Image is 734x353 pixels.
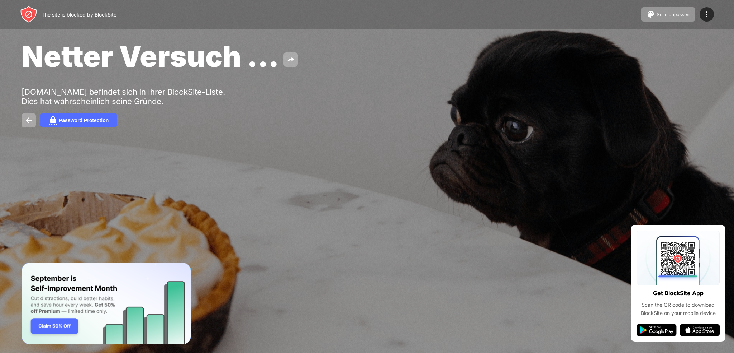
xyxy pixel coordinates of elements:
button: Seite anpassen [641,7,695,22]
img: back.svg [24,116,33,125]
img: google-play.svg [637,324,677,336]
img: header-logo.svg [20,6,37,23]
iframe: Banner [22,263,191,345]
img: menu-icon.svg [702,10,711,19]
div: [DOMAIN_NAME] befindet sich in Ihrer BlockSite-Liste. Dies hat wahrscheinlich seine Gründe. [22,87,243,106]
img: pallet.svg [647,10,655,19]
img: qrcode.svg [637,231,720,285]
div: The site is blocked by BlockSite [42,11,116,18]
div: Get BlockSite App [653,288,704,298]
div: Scan the QR code to download BlockSite on your mobile device [637,301,720,317]
img: share.svg [286,55,295,64]
img: password.svg [49,116,57,125]
div: Seite anpassen [657,12,690,17]
div: Password Protection [59,117,109,123]
img: app-store.svg [680,324,720,336]
button: Password Protection [40,113,117,127]
span: Netter Versuch … [22,39,279,74]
